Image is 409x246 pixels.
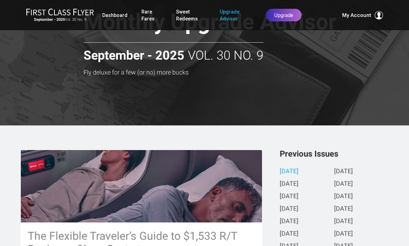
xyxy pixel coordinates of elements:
strong: September - 2025 [84,49,184,63]
h3: Previous Issues [280,150,389,158]
strong: September - 2025 [34,17,65,22]
a: [DATE] [280,193,298,201]
a: [DATE] [280,206,298,213]
small: Vol. 30 No. 9 [26,17,94,22]
a: [DATE] [334,181,353,188]
h2: Vol. 30 No. 9 [84,43,263,63]
button: My Account [342,11,383,19]
a: Rare Fares [141,6,162,25]
img: First Class Flyer [26,8,94,16]
a: [DATE] [280,218,298,226]
a: Dashboard [102,9,128,21]
a: [DATE] [280,168,298,176]
a: [DATE] [334,231,353,238]
a: [DATE] [280,181,298,188]
a: Upgrade [266,9,302,21]
a: [DATE] [334,206,353,213]
a: [DATE] [280,231,298,238]
h3: Fly deluxe for a few (or no) more bucks [84,69,357,76]
a: First Class FlyerSeptember - 2025Vol. 30 No. 9 [26,8,94,22]
a: [DATE] [334,168,353,176]
a: Sweet Redeems [176,6,206,25]
a: Upgrade Advisor [220,6,252,25]
span: My Account [342,11,371,19]
a: [DATE] [334,218,353,226]
a: [DATE] [334,193,353,201]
